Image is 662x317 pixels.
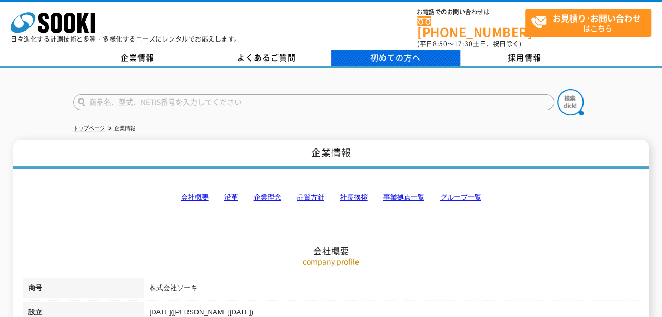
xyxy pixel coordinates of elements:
[106,123,135,134] li: 企業情報
[202,50,331,66] a: よくあるご質問
[557,89,584,115] img: btn_search.png
[331,50,460,66] a: 初めての方へ
[13,140,649,169] h1: 企業情報
[297,193,324,201] a: 品質方針
[433,39,448,48] span: 8:50
[531,9,651,36] span: はこちら
[144,278,639,302] td: 株式会社ソーキ
[417,39,521,48] span: (平日 ～ 土日、祝日除く)
[224,193,238,201] a: 沿革
[254,193,281,201] a: 企業理念
[23,256,639,267] p: company profile
[23,140,639,256] h2: 会社概要
[525,9,651,37] a: お見積り･お問い合わせはこちら
[370,52,421,63] span: 初めての方へ
[460,50,589,66] a: 採用情報
[73,94,554,110] input: 商品名、型式、NETIS番号を入力してください
[340,193,368,201] a: 社長挨拶
[383,193,424,201] a: 事業拠点一覧
[11,36,241,42] p: 日々進化する計測技術と多種・多様化するニーズにレンタルでお応えします。
[552,12,641,24] strong: お見積り･お問い合わせ
[73,50,202,66] a: 企業情報
[417,16,525,38] a: [PHONE_NUMBER]
[73,125,105,131] a: トップページ
[23,278,144,302] th: 商号
[181,193,209,201] a: 会社概要
[440,193,481,201] a: グループ一覧
[417,9,525,15] span: お電話でのお問い合わせは
[454,39,473,48] span: 17:30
